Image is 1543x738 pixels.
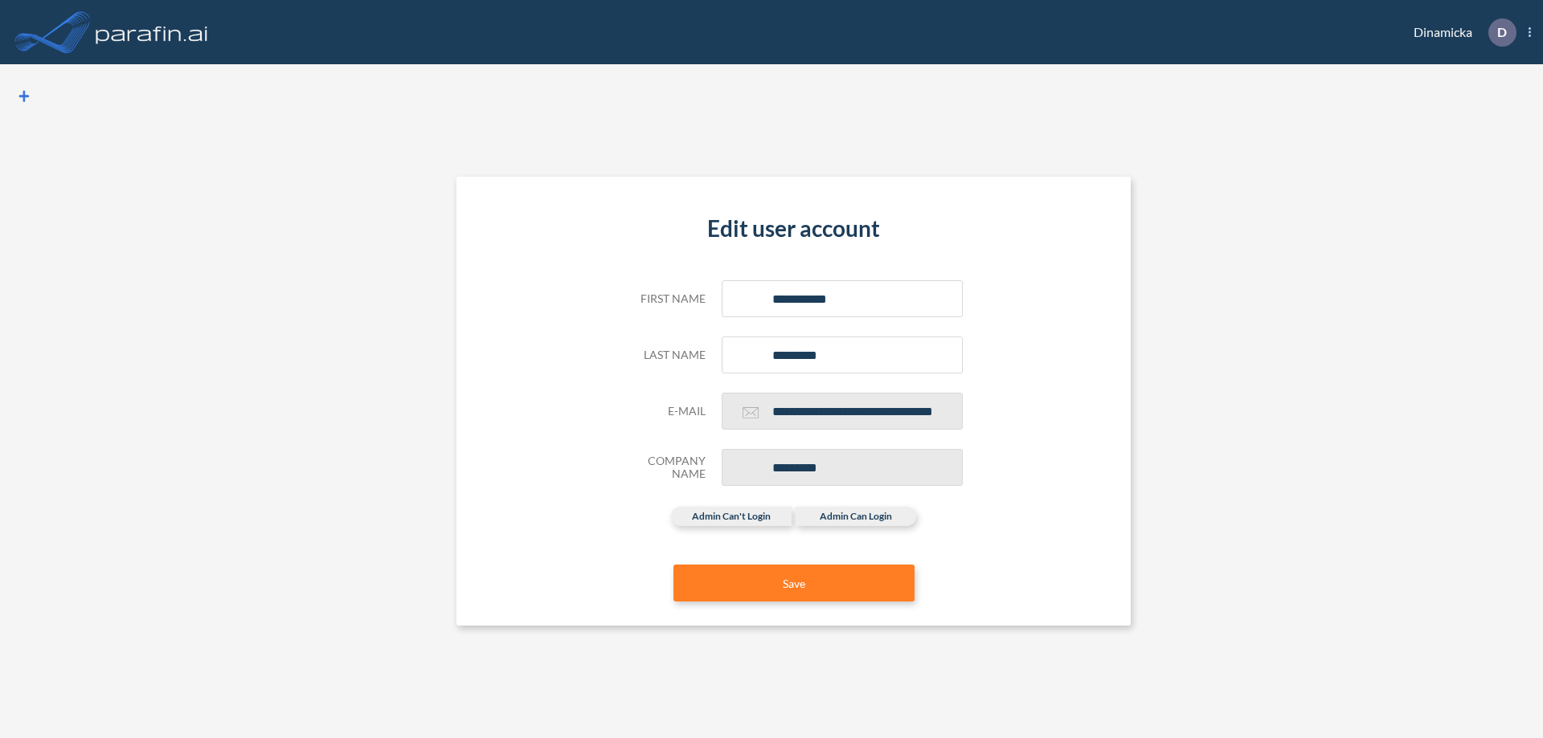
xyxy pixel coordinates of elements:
h5: First name [625,292,706,306]
button: Save [673,565,915,601]
div: Dinamicka [1390,18,1531,47]
h5: Last name [625,349,706,362]
p: D [1497,25,1507,39]
img: logo [92,16,211,48]
label: admin can't login [671,507,792,526]
h5: E-mail [625,405,706,418]
h4: Edit user account [625,215,963,243]
h5: Company Name [625,455,706,482]
label: admin can login [796,507,916,526]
